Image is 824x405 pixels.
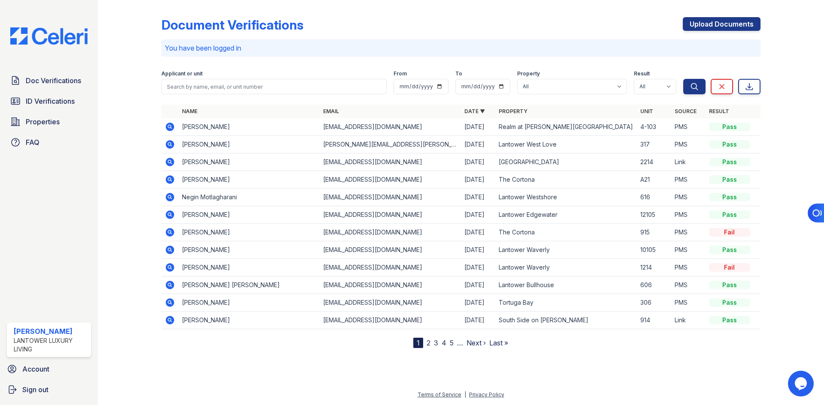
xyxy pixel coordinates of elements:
[637,171,671,189] td: A21
[450,339,454,347] a: 5
[165,43,757,53] p: You have been logged in
[461,294,495,312] td: [DATE]
[418,391,461,398] a: Terms of Service
[709,123,750,131] div: Pass
[671,206,706,224] td: PMS
[637,136,671,153] td: 317
[495,189,636,206] td: Lantower Westshore
[637,118,671,136] td: 4-103
[320,171,461,189] td: [EMAIL_ADDRESS][DOMAIN_NAME]
[495,206,636,224] td: Lantower Edgewater
[461,241,495,259] td: [DATE]
[683,17,760,31] a: Upload Documents
[320,224,461,241] td: [EMAIL_ADDRESS][DOMAIN_NAME]
[489,339,508,347] a: Last »
[499,108,527,114] a: Property
[671,118,706,136] td: PMS
[671,312,706,329] td: Link
[320,294,461,312] td: [EMAIL_ADDRESS][DOMAIN_NAME]
[320,206,461,224] td: [EMAIL_ADDRESS][DOMAIN_NAME]
[461,136,495,153] td: [DATE]
[495,312,636,329] td: South Side on [PERSON_NAME]
[464,108,485,114] a: Date ▼
[14,336,88,354] div: Lantower Luxury Living
[461,189,495,206] td: [DATE]
[671,294,706,312] td: PMS
[3,27,94,45] img: CE_Logo_Blue-a8612792a0a2168367f1c8372b55b34899dd931a85d93a1a3d3e32e68fde9ad4.png
[461,171,495,189] td: [DATE]
[671,189,706,206] td: PMS
[495,259,636,276] td: Lantower Waverly
[3,360,94,378] a: Account
[495,171,636,189] td: The Cortona
[671,241,706,259] td: PMS
[161,79,387,94] input: Search by name, email, or unit number
[640,108,653,114] a: Unit
[467,339,486,347] a: Next ›
[179,276,320,294] td: [PERSON_NAME] [PERSON_NAME]
[461,312,495,329] td: [DATE]
[709,316,750,324] div: Pass
[7,134,91,151] a: FAQ
[495,136,636,153] td: Lantower West Love
[442,339,446,347] a: 4
[495,294,636,312] td: Tortuga Bay
[461,259,495,276] td: [DATE]
[709,263,750,272] div: Fail
[461,153,495,171] td: [DATE]
[709,158,750,166] div: Pass
[394,70,407,77] label: From
[495,224,636,241] td: The Cortona
[709,175,750,184] div: Pass
[709,193,750,201] div: Pass
[455,70,462,77] label: To
[7,72,91,89] a: Doc Verifications
[671,136,706,153] td: PMS
[675,108,697,114] a: Source
[637,241,671,259] td: 10105
[709,210,750,219] div: Pass
[179,171,320,189] td: [PERSON_NAME]
[179,224,320,241] td: [PERSON_NAME]
[320,118,461,136] td: [EMAIL_ADDRESS][DOMAIN_NAME]
[179,206,320,224] td: [PERSON_NAME]
[320,189,461,206] td: [EMAIL_ADDRESS][DOMAIN_NAME]
[7,93,91,110] a: ID Verifications
[179,241,320,259] td: [PERSON_NAME]
[323,108,339,114] a: Email
[637,276,671,294] td: 606
[320,136,461,153] td: [PERSON_NAME][EMAIL_ADDRESS][PERSON_NAME][DOMAIN_NAME]
[637,153,671,171] td: 2214
[22,364,49,374] span: Account
[14,326,88,336] div: [PERSON_NAME]
[427,339,430,347] a: 2
[161,17,303,33] div: Document Verifications
[709,298,750,307] div: Pass
[709,228,750,237] div: Fail
[469,391,504,398] a: Privacy Policy
[26,75,81,86] span: Doc Verifications
[637,312,671,329] td: 914
[634,70,650,77] label: Result
[179,189,320,206] td: Negin Motlagharani
[464,391,466,398] div: |
[788,371,815,396] iframe: chat widget
[671,259,706,276] td: PMS
[461,206,495,224] td: [DATE]
[637,294,671,312] td: 306
[320,276,461,294] td: [EMAIL_ADDRESS][DOMAIN_NAME]
[709,108,729,114] a: Result
[709,246,750,254] div: Pass
[179,136,320,153] td: [PERSON_NAME]
[671,171,706,189] td: PMS
[22,384,48,395] span: Sign out
[495,118,636,136] td: Realm at [PERSON_NAME][GEOGRAPHIC_DATA]
[3,381,94,398] a: Sign out
[495,241,636,259] td: Lantower Waverly
[461,224,495,241] td: [DATE]
[179,118,320,136] td: [PERSON_NAME]
[320,312,461,329] td: [EMAIL_ADDRESS][DOMAIN_NAME]
[179,312,320,329] td: [PERSON_NAME]
[671,224,706,241] td: PMS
